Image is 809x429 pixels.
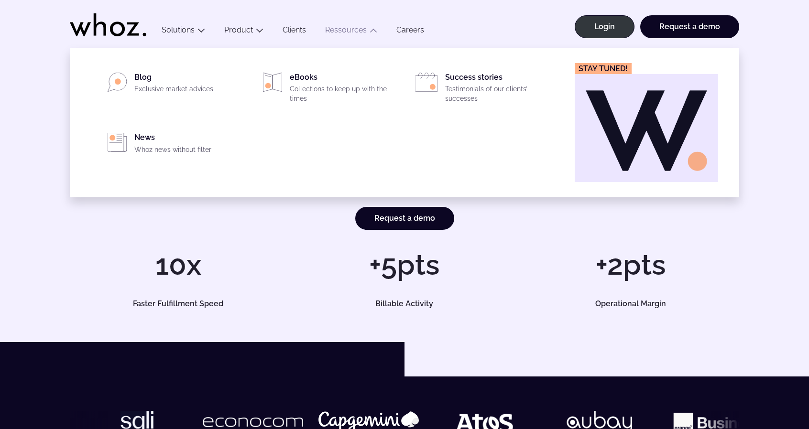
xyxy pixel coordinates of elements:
[290,73,396,107] div: eBooks
[307,300,502,308] h5: Billable Activity
[355,207,454,230] a: Request a demo
[316,25,387,38] button: Ressources
[296,250,513,279] h1: +5pts
[575,63,718,182] a: Stay tuned!
[215,25,273,38] button: Product
[523,250,739,279] h1: +2pts
[70,250,286,279] h1: 10x
[575,15,634,38] a: Login
[263,73,282,92] img: PICTO_LIVRES.svg
[325,25,367,34] a: Ressources
[97,73,241,97] a: BlogExclusive market advices
[134,73,241,97] div: Blog
[290,85,396,103] p: Collections to keep up with the times
[252,73,396,107] a: eBooksCollections to keep up with the times
[134,85,241,94] p: Exclusive market advices
[387,25,434,38] a: Careers
[134,145,241,155] p: Whoz news without filter
[445,85,551,103] p: Testimonials of our clients’ successes
[134,133,241,158] div: News
[97,133,241,158] a: NewsWhoz news without filter
[640,15,739,38] a: Request a demo
[575,63,632,74] figcaption: Stay tuned!
[533,300,728,308] h5: Operational Margin
[81,300,276,308] h5: Faster Fulfillment Speed
[273,25,316,38] a: Clients
[445,73,551,107] div: Success stories
[224,25,253,34] a: Product
[407,73,551,107] a: Success storiesTestimonials of our clients’ successes
[415,73,437,92] img: PICTO_EVENEMENTS.svg
[108,73,127,92] img: PICTO_BLOG.svg
[108,133,127,152] img: PICTO_PRESSE-ET-ACTUALITE-1.svg
[152,25,215,38] button: Solutions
